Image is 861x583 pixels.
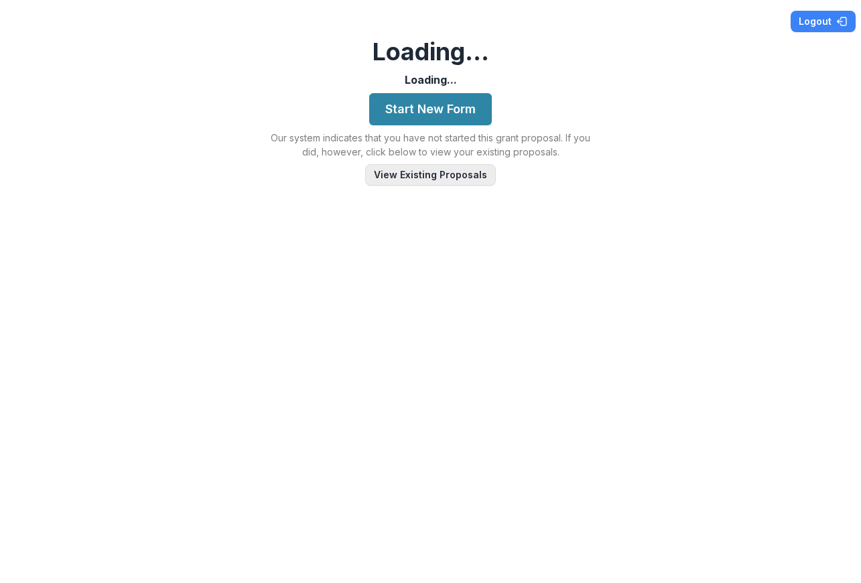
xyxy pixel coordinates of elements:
[405,72,457,88] p: Loading...
[369,93,492,125] button: Start New Form
[373,38,489,66] h2: Loading...
[263,131,598,159] p: Our system indicates that you have not started this grant proposal. If you did, however, click be...
[791,11,856,32] button: Logout
[365,164,496,186] button: View Existing Proposals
